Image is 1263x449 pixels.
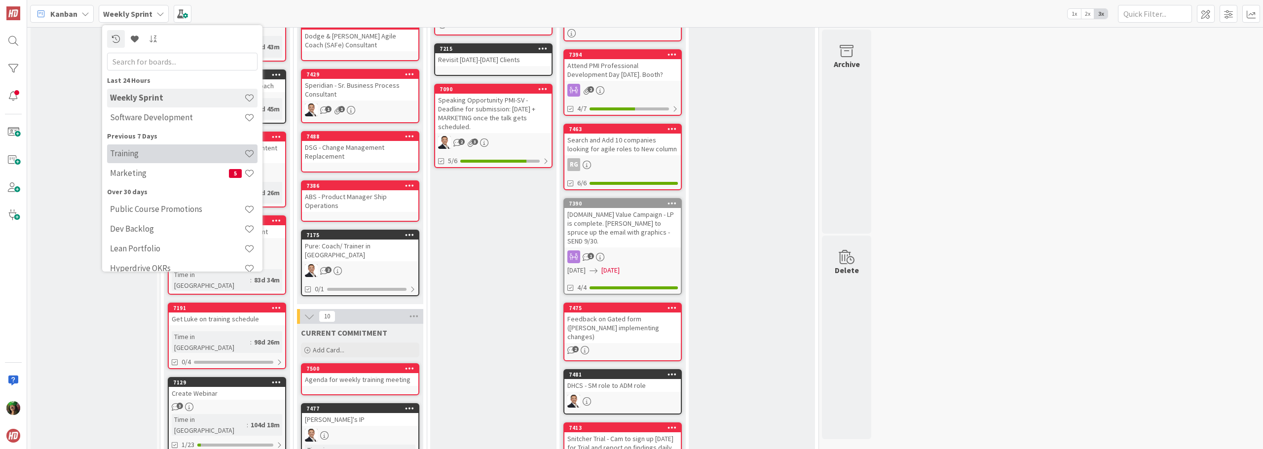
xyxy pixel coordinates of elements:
[305,264,318,277] img: SL
[302,404,418,426] div: 7477[PERSON_NAME]'s IP
[564,125,681,134] div: 7463
[588,86,594,93] span: 2
[306,71,418,78] div: 7429
[601,265,620,276] span: [DATE]
[564,395,681,408] div: SL
[169,312,285,325] div: Get Luke on training schedule
[172,269,250,291] div: Time in [GEOGRAPHIC_DATA]
[173,305,285,311] div: 7191
[834,58,860,70] div: Archive
[302,404,418,413] div: 7477
[107,53,258,70] input: Search for boards...
[302,264,418,277] div: SL
[569,424,681,431] div: 7413
[435,136,552,149] div: SL
[306,405,418,412] div: 7477
[169,378,285,400] div: 7129Create Webinar
[564,199,681,247] div: 7390[DOMAIN_NAME] Value Campaign - LP is complete. [PERSON_NAME] to spruce up the email with grap...
[564,158,681,171] div: RG
[572,346,579,352] span: 2
[564,304,681,312] div: 7475
[252,187,282,198] div: 79d 26m
[302,364,418,386] div: 7500Agenda for weekly training meeting
[569,305,681,311] div: 7475
[302,141,418,163] div: DSG - Change Management Replacement
[6,6,20,20] img: Visit kanbanzone.com
[325,267,332,273] span: 2
[472,138,478,145] span: 3
[302,429,418,442] div: SL
[50,8,77,20] span: Kanban
[435,85,552,94] div: 7090
[569,51,681,58] div: 7394
[564,199,681,208] div: 7390
[229,169,242,178] span: 5
[440,45,552,52] div: 7215
[564,59,681,81] div: Attend PMI Professional Development Day [DATE]. Booth?
[252,104,282,114] div: 54d 45m
[107,187,258,197] div: Over 30 days
[567,158,580,171] div: RG
[110,93,244,103] h4: Weekly Sprint
[577,104,587,114] span: 4/7
[302,104,418,116] div: SL
[302,373,418,386] div: Agenda for weekly training meeting
[301,328,387,338] span: CURRENT COMMITMENT
[110,224,244,234] h4: Dev Backlog
[564,304,681,343] div: 7475Feedback on Gated form ([PERSON_NAME] implementing changes)
[564,50,681,81] div: 7394Attend PMI Professional Development Day [DATE]. Booth?
[302,240,418,261] div: Pure: Coach/ Trainer in [GEOGRAPHIC_DATA]
[302,364,418,373] div: 7500
[252,41,282,52] div: 27d 43m
[435,85,552,133] div: 7090Speaking Opportunity PMI-SV - Deadline for submission: [DATE] + MARKETING once the talk gets ...
[325,106,332,112] span: 1
[438,136,451,149] img: SL
[1094,9,1108,19] span: 3x
[302,132,418,141] div: 7488
[250,337,252,347] span: :
[306,133,418,140] div: 7488
[305,429,318,442] img: SL
[248,419,282,430] div: 104d 18m
[103,9,152,19] b: Weekly Sprint
[107,131,258,141] div: Previous 7 Days
[588,253,594,259] span: 1
[313,345,344,354] span: Add Card...
[458,138,465,145] span: 2
[302,132,418,163] div: 7488DSG - Change Management Replacement
[306,182,418,189] div: 7386
[169,387,285,400] div: Create Webinar
[252,275,282,285] div: 83d 34m
[302,79,418,101] div: Speridian - Sr. Business Process Consultant
[577,282,587,293] span: 4/4
[302,181,418,190] div: 7386
[569,126,681,133] div: 7463
[110,263,244,273] h4: Hyperdrive OKRs
[564,423,681,432] div: 7413
[338,106,345,112] span: 1
[1068,9,1081,19] span: 1x
[319,311,335,322] span: 10
[302,181,418,212] div: 7386ABS - Product Manager Ship Operations
[435,94,552,133] div: Speaking Opportunity PMI-SV - Deadline for submission: [DATE] + MARKETING once the talk gets sche...
[435,44,552,66] div: 7215Revisit [DATE]-[DATE] Clients
[169,304,285,325] div: 7191Get Luke on training schedule
[302,190,418,212] div: ABS - Product Manager Ship Operations
[564,208,681,247] div: [DOMAIN_NAME] Value Campaign - LP is complete. [PERSON_NAME] to spruce up the email with graphics...
[6,429,20,443] img: avatar
[177,403,183,409] span: 3
[110,112,244,122] h4: Software Development
[302,30,418,51] div: Dodge & [PERSON_NAME] Agile Coach (SAFe) Consultant
[169,378,285,387] div: 7129
[435,53,552,66] div: Revisit [DATE]-[DATE] Clients
[569,371,681,378] div: 7481
[173,379,285,386] div: 7129
[448,156,457,166] span: 5/6
[302,231,418,261] div: 7175Pure: Coach/ Trainer in [GEOGRAPHIC_DATA]
[564,312,681,343] div: Feedback on Gated form ([PERSON_NAME] implementing changes)
[567,395,580,408] img: SL
[564,134,681,155] div: Search and Add 10 companies looking for agile roles to New column
[1081,9,1094,19] span: 2x
[564,50,681,59] div: 7394
[315,284,324,294] span: 0/1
